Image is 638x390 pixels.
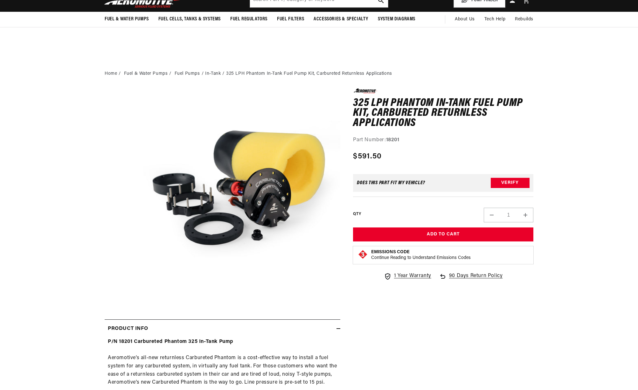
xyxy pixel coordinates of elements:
[378,16,415,23] span: System Diagrams
[353,227,533,242] button: Add to Cart
[277,16,304,23] span: Fuel Filters
[371,255,471,261] p: Continue Reading to Understand Emissions Codes
[225,12,272,27] summary: Fuel Regulators
[455,17,475,22] span: About Us
[371,249,471,261] button: Emissions CodeContinue Reading to Understand Emissions Codes
[108,325,148,333] h2: Product Info
[353,212,361,217] label: QTY
[272,12,309,27] summary: Fuel Filters
[353,136,533,144] div: Part Number:
[353,151,382,162] span: $591.50
[105,70,117,77] a: Home
[105,88,340,306] media-gallery: Gallery Viewer
[105,16,149,23] span: Fuel & Water Pumps
[510,12,538,27] summary: Rebuilds
[353,98,533,129] h1: 325 LPH Phantom In-Tank Fuel Pump Kit, Carbureted Returnless Applications
[205,70,226,77] li: In-Tank
[100,12,154,27] summary: Fuel & Water Pumps
[394,272,431,280] span: 1 Year Warranty
[384,272,431,280] a: 1 Year Warranty
[158,16,221,23] span: Fuel Cells, Tanks & Systems
[105,70,533,77] nav: breadcrumbs
[175,70,200,77] a: Fuel Pumps
[450,12,480,27] a: About Us
[105,320,340,338] summary: Product Info
[491,178,530,188] button: Verify
[309,12,373,27] summary: Accessories & Specialty
[230,16,267,23] span: Fuel Regulators
[314,16,368,23] span: Accessories & Specialty
[357,180,425,185] div: Does This part fit My vehicle?
[154,12,225,27] summary: Fuel Cells, Tanks & Systems
[449,272,503,287] span: 90 Days Return Policy
[515,16,533,23] span: Rebuilds
[480,12,510,27] summary: Tech Help
[358,249,368,260] img: Emissions code
[226,70,392,77] li: 325 LPH Phantom In-Tank Fuel Pump Kit, Carbureted Returnless Applications
[386,137,399,143] strong: 18201
[484,16,505,23] span: Tech Help
[108,339,233,344] strong: P/N 18201 Carbureted Phantom 325 In-Tank Pump
[373,12,420,27] summary: System Diagrams
[371,250,410,254] strong: Emissions Code
[124,70,168,77] a: Fuel & Water Pumps
[439,272,503,287] a: 90 Days Return Policy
